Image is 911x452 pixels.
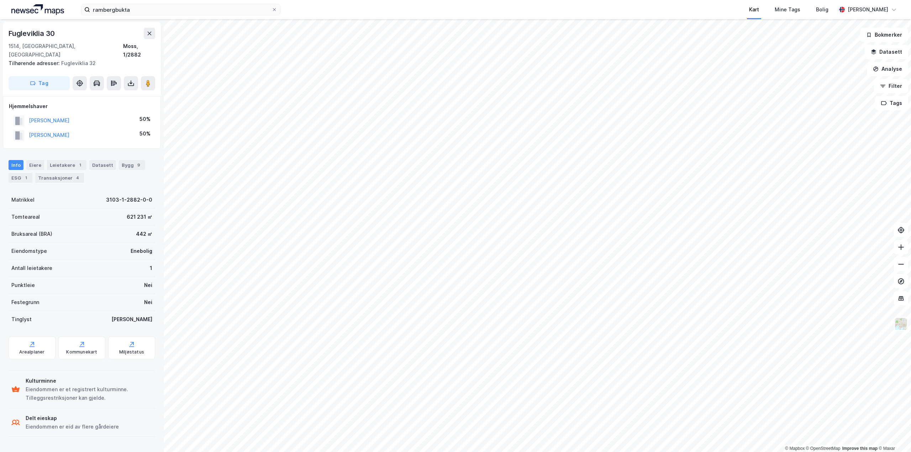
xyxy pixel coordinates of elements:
[11,213,40,221] div: Tomteareal
[139,129,151,138] div: 50%
[9,160,23,170] div: Info
[749,5,759,14] div: Kart
[19,349,44,355] div: Arealplaner
[26,422,119,431] div: Eiendommen er eid av flere gårdeiere
[9,60,61,66] span: Tilhørende adresser:
[9,173,32,183] div: ESG
[131,247,152,255] div: Enebolig
[874,79,908,93] button: Filter
[77,161,84,169] div: 1
[26,385,152,402] div: Eiendommen er et registrert kulturminne. Tilleggsrestriksjoner kan gjelde.
[775,5,800,14] div: Mine Tags
[785,446,805,451] a: Mapbox
[26,160,44,170] div: Eiere
[144,298,152,307] div: Nei
[26,377,152,385] div: Kulturminne
[11,196,35,204] div: Matrikkel
[119,160,145,170] div: Bygg
[865,45,908,59] button: Datasett
[9,76,70,90] button: Tag
[111,315,152,324] div: [PERSON_NAME]
[66,349,97,355] div: Kommunekart
[144,281,152,289] div: Nei
[875,418,911,452] iframe: Chat Widget
[860,28,908,42] button: Bokmerker
[11,4,64,15] img: logo.a4113a55bc3d86da70a041830d287a7e.svg
[11,298,39,307] div: Festegrunn
[127,213,152,221] div: 621 231 ㎡
[816,5,828,14] div: Bolig
[9,59,149,68] div: Fugleviklia 32
[89,160,116,170] div: Datasett
[26,414,119,422] div: Delt eieskap
[11,264,52,272] div: Antall leietakere
[9,42,123,59] div: 1514, [GEOGRAPHIC_DATA], [GEOGRAPHIC_DATA]
[139,115,151,123] div: 50%
[867,62,908,76] button: Analyse
[875,418,911,452] div: Kontrollprogram for chat
[11,247,47,255] div: Eiendomstype
[9,28,56,39] div: Fugleviklia 30
[106,196,152,204] div: 3103-1-2882-0-0
[11,281,35,289] div: Punktleie
[806,446,841,451] a: OpenStreetMap
[47,160,86,170] div: Leietakere
[74,174,81,181] div: 4
[135,161,142,169] div: 9
[22,174,30,181] div: 1
[123,42,155,59] div: Moss, 1/2882
[136,230,152,238] div: 442 ㎡
[894,317,908,331] img: Z
[842,446,878,451] a: Improve this map
[848,5,888,14] div: [PERSON_NAME]
[11,230,52,238] div: Bruksareal (BRA)
[90,4,272,15] input: Søk på adresse, matrikkel, gårdeiere, leietakere eller personer
[875,96,908,110] button: Tags
[9,102,155,111] div: Hjemmelshaver
[35,173,84,183] div: Transaksjoner
[150,264,152,272] div: 1
[11,315,32,324] div: Tinglyst
[119,349,144,355] div: Miljøstatus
